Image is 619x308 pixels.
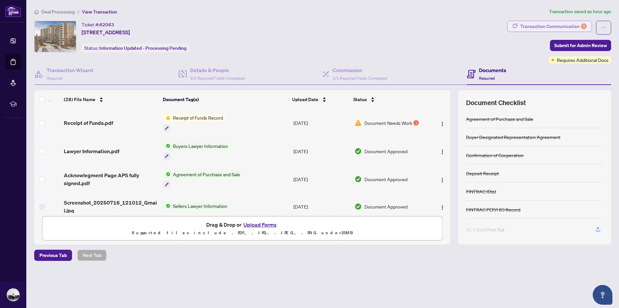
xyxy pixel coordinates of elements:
[163,142,231,160] button: Status IconBuyers Lawyer Information
[440,149,445,154] img: Logo
[437,174,448,184] button: Logo
[39,250,67,261] span: Previous Tab
[61,90,160,109] th: (28) File Name
[466,98,526,107] span: Document Checklist
[163,202,170,210] img: Status Icon
[77,8,79,15] li: /
[64,119,113,127] span: Receipt of Funds.pdf
[64,199,158,214] span: Screenshot_20250716_121012_Gmail.jpg
[355,203,362,210] img: Document Status
[466,133,560,141] div: Buyer Designated Representation Agreement
[364,119,412,126] span: Document Needs Work
[190,66,245,74] h4: Details & People
[437,201,448,212] button: Logo
[163,114,170,121] img: Status Icon
[206,220,279,229] span: Drag & Drop or
[333,66,387,74] h4: Commission
[413,120,419,126] div: 1
[479,76,495,81] span: Required
[160,90,289,109] th: Document Tag(s)
[170,142,231,150] span: Buyers Lawyer Information
[333,76,387,81] span: 1/1 Required Fields Completed
[163,171,243,188] button: Status IconAgreement of Purchase and Sale
[163,142,170,150] img: Status Icon
[64,147,119,155] span: Lawyer Information.pdf
[7,289,19,301] img: Profile Icon
[466,115,533,123] div: Agreement of Purchase and Sale
[163,114,226,132] button: Status IconReceipt of Funds Record
[364,176,408,183] span: Document Approved
[440,205,445,210] img: Logo
[64,171,158,187] span: Acknowlegment Page APS fully signed.pdf
[291,193,352,220] td: [DATE]
[99,45,186,51] span: Information Updated - Processing Pending
[466,206,520,213] div: FINTRAC PEP/HIO Record
[82,21,114,28] div: Ticket #:
[364,203,408,210] span: Document Approved
[554,40,607,51] span: Submit for Admin Review
[581,23,587,29] div: 1
[163,171,170,178] img: Status Icon
[437,146,448,156] button: Logo
[5,5,21,17] img: logo
[41,9,75,15] span: Deal Processing
[241,220,279,229] button: Upload Forms
[99,22,114,28] span: 42043
[170,171,243,178] span: Agreement of Purchase and Sale
[355,119,362,126] img: Document Status
[289,90,351,109] th: Upload Date
[77,250,107,261] button: Next Tab
[64,96,95,103] span: (28) File Name
[466,170,499,177] div: Deposit Receipt
[291,109,352,137] td: [DATE]
[190,76,245,81] span: 2/2 Required Fields Completed
[364,148,408,155] span: Document Approved
[47,76,62,81] span: Required
[291,137,352,165] td: [DATE]
[550,40,611,51] button: Submit for Admin Review
[42,216,442,241] span: Drag & Drop orUpload FormsSupported files include .PDF, .JPG, .JPEG, .PNG under25MB
[437,118,448,128] button: Logo
[351,90,427,109] th: Status
[601,25,606,30] span: ellipsis
[82,28,130,36] span: [STREET_ADDRESS]
[170,114,226,121] span: Receipt of Funds Record
[355,148,362,155] img: Document Status
[466,152,524,159] div: Confirmation of Cooperation
[440,121,445,126] img: Logo
[557,56,608,64] span: Requires Additional Docs
[47,66,93,74] h4: Transaction Wizard
[163,202,230,210] button: Status IconSellers Lawyer Information
[355,176,362,183] img: Document Status
[353,96,367,103] span: Status
[549,8,611,15] article: Transaction saved an hour ago
[479,66,506,74] h4: Documents
[292,96,318,103] span: Upload Date
[291,165,352,194] td: [DATE]
[466,188,496,195] div: FINTRAC ID(s)
[170,202,230,210] span: Sellers Lawyer Information
[520,21,587,32] div: Transaction Communication
[34,10,39,14] span: home
[440,178,445,183] img: Logo
[82,9,117,15] span: View Transaction
[593,285,612,305] button: Open asap
[507,21,592,32] button: Transaction Communication1
[82,43,189,52] div: Status:
[35,21,76,52] img: IMG-N12018614_1.jpg
[34,250,72,261] button: Previous Tab
[46,229,438,237] p: Supported files include .PDF, .JPG, .JPEG, .PNG under 25 MB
